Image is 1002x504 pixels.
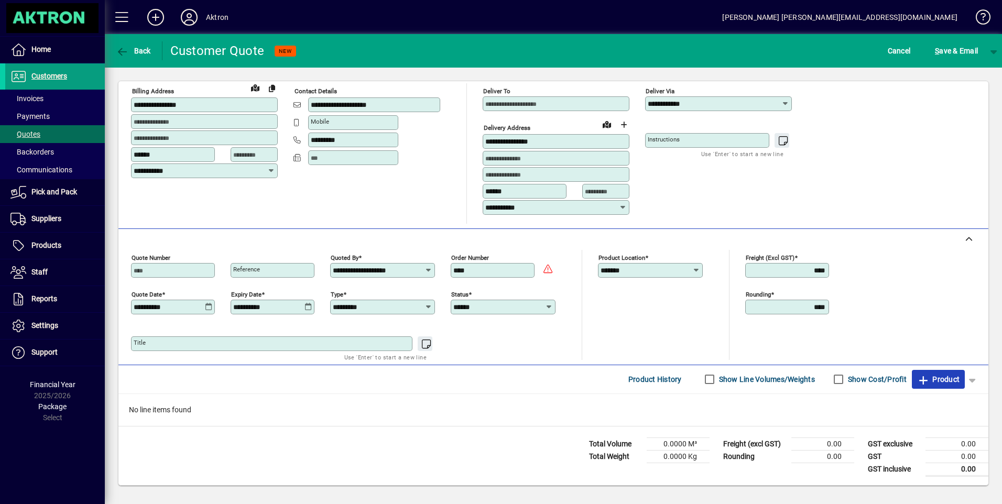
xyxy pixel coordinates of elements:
button: Cancel [885,41,913,60]
td: 0.00 [791,437,854,450]
mat-label: Quote number [132,254,170,261]
span: Suppliers [31,214,61,223]
mat-label: Quoted by [331,254,358,261]
button: Add [139,8,172,27]
span: Financial Year [30,380,75,389]
mat-label: Product location [598,254,645,261]
button: Profile [172,8,206,27]
span: NEW [279,48,292,54]
span: Home [31,45,51,53]
a: Suppliers [5,206,105,232]
td: 0.00 [925,437,988,450]
a: View on map [598,116,615,133]
span: S [935,47,939,55]
span: Settings [31,321,58,330]
a: Staff [5,259,105,286]
mat-label: Reference [233,266,260,273]
div: [PERSON_NAME] [PERSON_NAME][EMAIL_ADDRESS][DOMAIN_NAME] [722,9,957,26]
span: Quotes [10,130,40,138]
button: Product History [624,370,686,389]
mat-label: Status [451,290,469,298]
span: Communications [10,166,72,174]
span: Support [31,348,58,356]
button: Copy to Delivery address [264,80,280,96]
label: Show Cost/Profit [846,374,907,385]
span: Customers [31,72,67,80]
td: GST inclusive [863,463,925,476]
mat-hint: Use 'Enter' to start a new line [344,351,427,363]
span: Product History [628,371,682,388]
span: Cancel [888,42,911,59]
td: GST [863,450,925,463]
button: Save & Email [930,41,983,60]
a: Support [5,339,105,366]
span: Pick and Pack [31,188,77,196]
mat-label: Deliver To [483,87,510,95]
mat-label: Expiry date [231,290,262,298]
mat-label: Deliver via [646,87,674,95]
a: Reports [5,286,105,312]
mat-label: Freight (excl GST) [746,254,794,261]
mat-label: Mobile [311,118,329,125]
td: 0.00 [925,463,988,476]
mat-label: Type [331,290,343,298]
td: Freight (excl GST) [718,437,791,450]
mat-hint: Use 'Enter' to start a new line [701,148,783,160]
span: Reports [31,294,57,303]
a: Settings [5,313,105,339]
mat-label: Quote date [132,290,162,298]
td: 0.0000 M³ [647,437,710,450]
span: Staff [31,268,48,276]
span: Package [38,402,67,411]
td: 0.00 [925,450,988,463]
button: Choose address [615,116,632,133]
app-page-header-button: Back [105,41,162,60]
span: Backorders [10,148,54,156]
button: Product [912,370,965,389]
label: Show Line Volumes/Weights [717,374,815,385]
a: Backorders [5,143,105,161]
td: Rounding [718,450,791,463]
span: Product [917,371,960,388]
div: No line items found [118,394,988,426]
a: Quotes [5,125,105,143]
td: Total Weight [584,450,647,463]
button: Back [113,41,154,60]
span: Products [31,241,61,249]
a: Home [5,37,105,63]
mat-label: Rounding [746,290,771,298]
td: 0.00 [791,450,854,463]
span: Payments [10,112,50,120]
a: Products [5,233,105,259]
a: Payments [5,107,105,125]
span: ave & Email [935,42,978,59]
mat-label: Title [134,339,146,346]
td: Total Volume [584,437,647,450]
mat-label: Instructions [648,136,680,143]
td: GST exclusive [863,437,925,450]
div: Aktron [206,9,228,26]
div: Customer Quote [170,42,265,59]
a: Pick and Pack [5,179,105,205]
a: Communications [5,161,105,179]
a: Knowledge Base [968,2,989,36]
td: 0.0000 Kg [647,450,710,463]
span: Back [116,47,151,55]
span: Invoices [10,94,43,103]
a: Invoices [5,90,105,107]
mat-label: Order number [451,254,489,261]
a: View on map [247,79,264,96]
